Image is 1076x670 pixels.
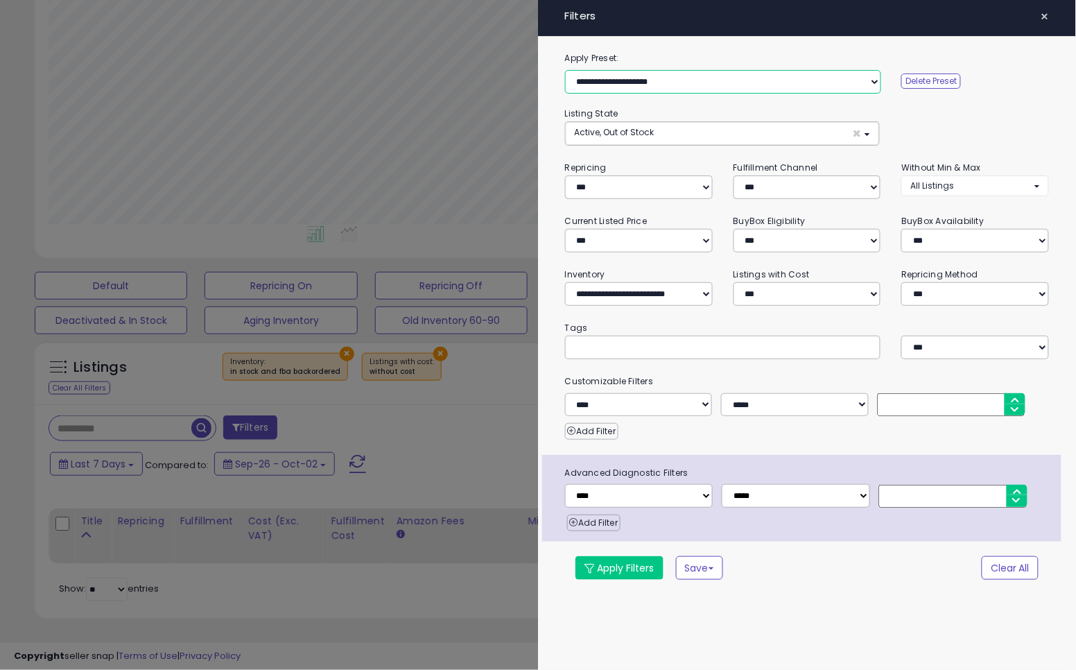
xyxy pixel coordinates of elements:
label: Apply Preset: [555,51,1059,66]
small: BuyBox Availability [901,215,984,227]
small: Customizable Filters [555,374,1059,389]
span: × [853,126,862,141]
small: Without Min & Max [901,162,981,173]
button: Save [676,556,723,580]
button: Active, Out of Stock × [566,122,879,145]
button: Apply Filters [575,556,663,580]
small: Listings with Cost [734,268,810,280]
span: All Listings [910,180,954,191]
small: Current Listed Price [565,215,647,227]
small: Tags [555,320,1059,336]
small: Repricing [565,162,607,173]
small: Listing State [565,108,618,119]
button: Add Filter [567,515,621,531]
span: Advanced Diagnostic Filters [555,465,1061,481]
span: Active, Out of Stock [575,126,654,138]
small: Fulfillment Channel [734,162,818,173]
small: Inventory [565,268,605,280]
button: Clear All [982,556,1039,580]
button: Delete Preset [901,74,961,89]
span: × [1040,7,1049,26]
button: × [1034,7,1055,26]
small: Repricing Method [901,268,978,280]
button: Add Filter [565,423,618,440]
button: All Listings [901,175,1049,196]
h4: Filters [565,10,1049,22]
small: BuyBox Eligibility [734,215,806,227]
